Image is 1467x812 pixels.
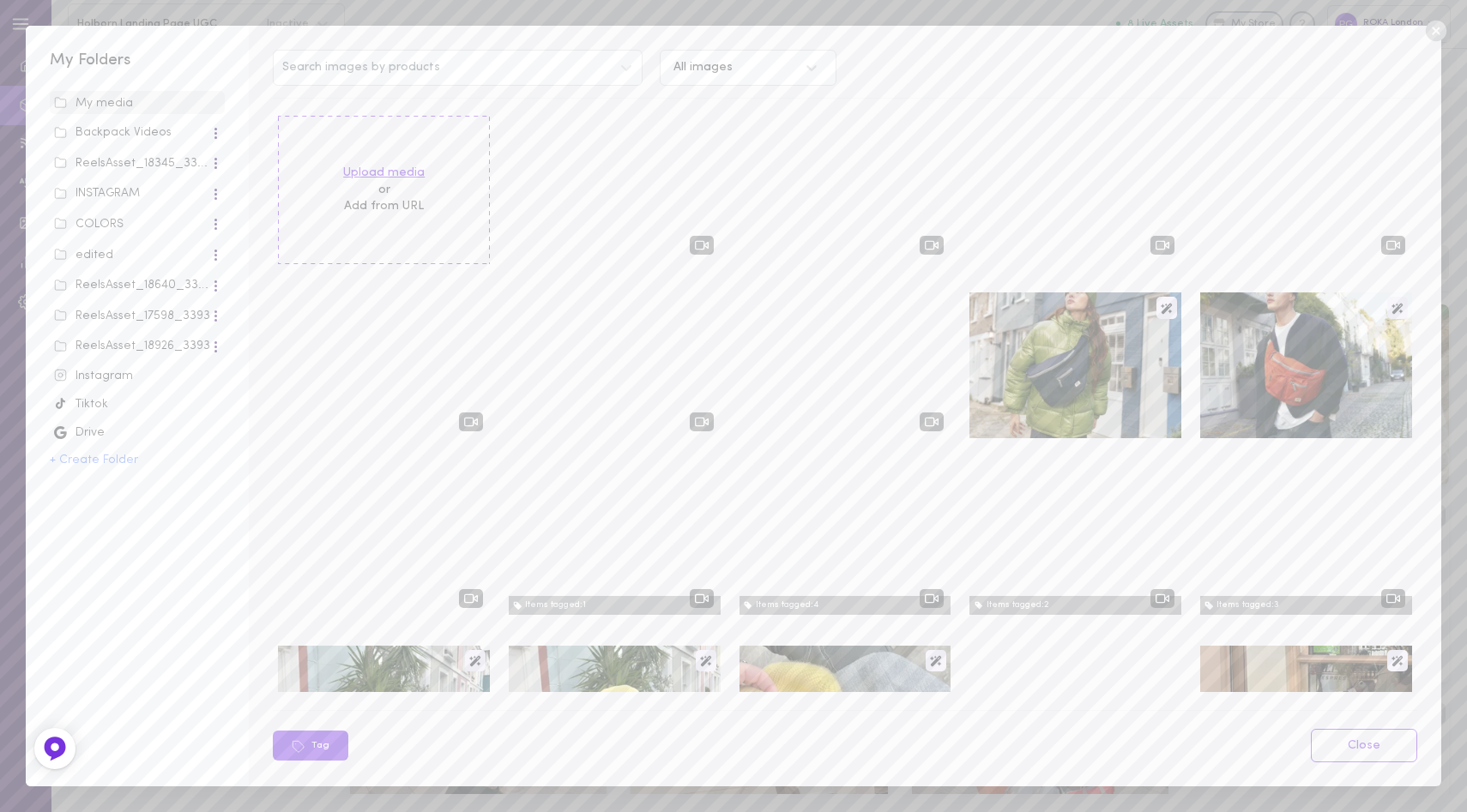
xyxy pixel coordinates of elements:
[50,241,225,267] span: edited
[50,303,225,328] span: ReelsAsset_17598_3393
[273,731,348,761] button: Tag
[54,368,220,385] div: Instagram
[54,155,210,172] div: ReelsAsset_18345_3393
[54,216,210,233] div: COLORS
[54,247,210,264] div: edited
[54,338,210,355] div: ReelsAsset_18926_3393
[50,119,225,145] span: Backpack Videos
[50,272,225,298] span: ReelsAsset_18640_3393
[54,124,210,141] div: Backpack Videos
[42,736,68,761] img: Feedback Button
[50,211,225,237] span: COLORS
[54,185,210,202] div: INSTAGRAM
[50,52,131,69] span: My Folders
[50,180,225,206] span: INSTAGRAM
[50,333,225,358] span: ReelsAsset_18926_3393
[50,91,225,115] span: unsorted
[249,26,1440,785] div: Search images by productsAll imagesUpload mediaorAdd from URLimageimageItems tagged:1Items tagged...
[50,454,138,466] button: + Create Folder
[54,277,210,294] div: ReelsAsset_18640_3393
[1311,729,1417,762] a: Close
[673,62,733,74] div: All images
[282,62,440,74] span: Search images by products
[54,308,210,325] div: ReelsAsset_17598_3393
[343,182,425,199] span: or
[54,396,220,413] div: Tiktok
[343,165,425,182] label: Upload media
[50,150,225,176] span: ReelsAsset_18345_3393
[344,200,424,213] span: Add from URL
[54,424,220,442] div: Drive
[54,95,220,112] div: My media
